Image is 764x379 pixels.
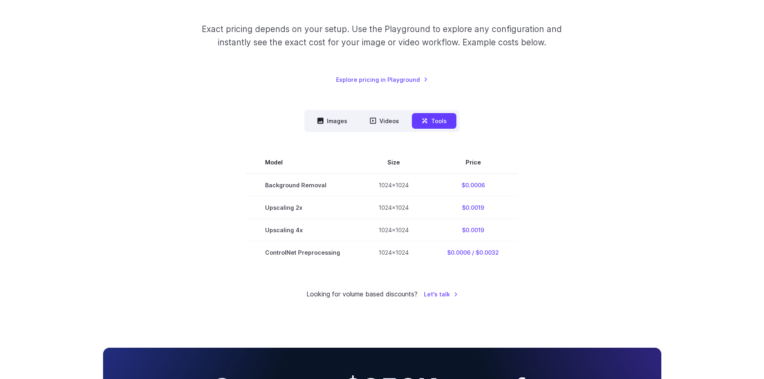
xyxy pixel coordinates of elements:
[428,151,518,174] th: Price
[359,151,428,174] th: Size
[359,196,428,219] td: 1024x1024
[359,219,428,241] td: 1024x1024
[360,113,409,129] button: Videos
[246,151,359,174] th: Model
[412,113,456,129] button: Tools
[428,196,518,219] td: $0.0019
[359,174,428,197] td: 1024x1024
[246,196,359,219] td: Upscaling 2x
[428,174,518,197] td: $0.0006
[246,174,359,197] td: Background Removal
[186,22,577,49] p: Exact pricing depends on your setup. Use the Playground to explore any configuration and instantl...
[246,219,359,241] td: Upscaling 4x
[246,241,359,263] td: ControlNet Preprocessing
[336,75,428,84] a: Explore pricing in Playground
[359,241,428,263] td: 1024x1024
[428,241,518,263] td: $0.0006 / $0.0032
[308,113,357,129] button: Images
[428,219,518,241] td: $0.0019
[306,289,417,300] small: Looking for volume based discounts?
[424,290,458,299] a: Let's talk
